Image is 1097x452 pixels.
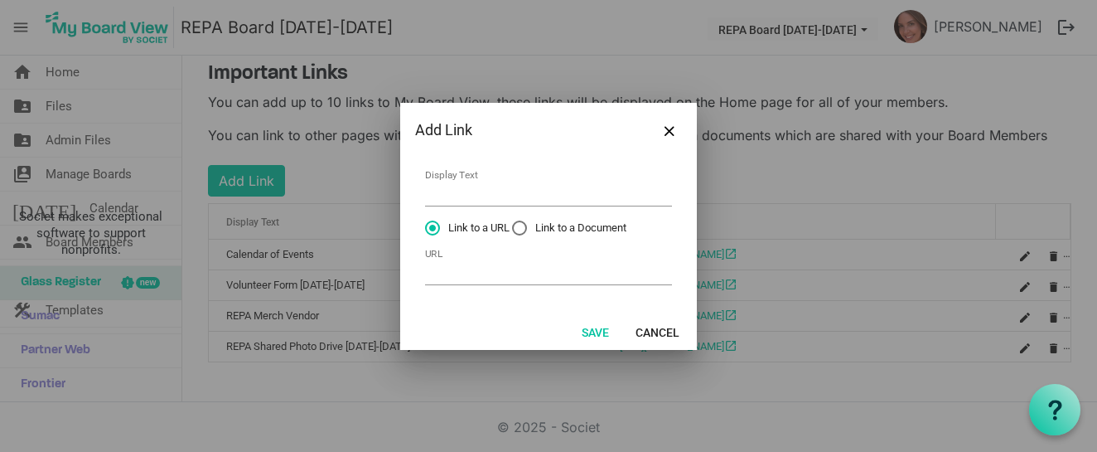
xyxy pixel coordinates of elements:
button: Close [657,118,682,143]
span: Link to a Document [512,221,626,236]
span: Link to a URL [425,221,510,236]
div: Dialog edit [400,103,697,350]
button: Cancel [625,320,690,343]
div: Add Link [415,118,629,143]
button: Save [571,320,620,343]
